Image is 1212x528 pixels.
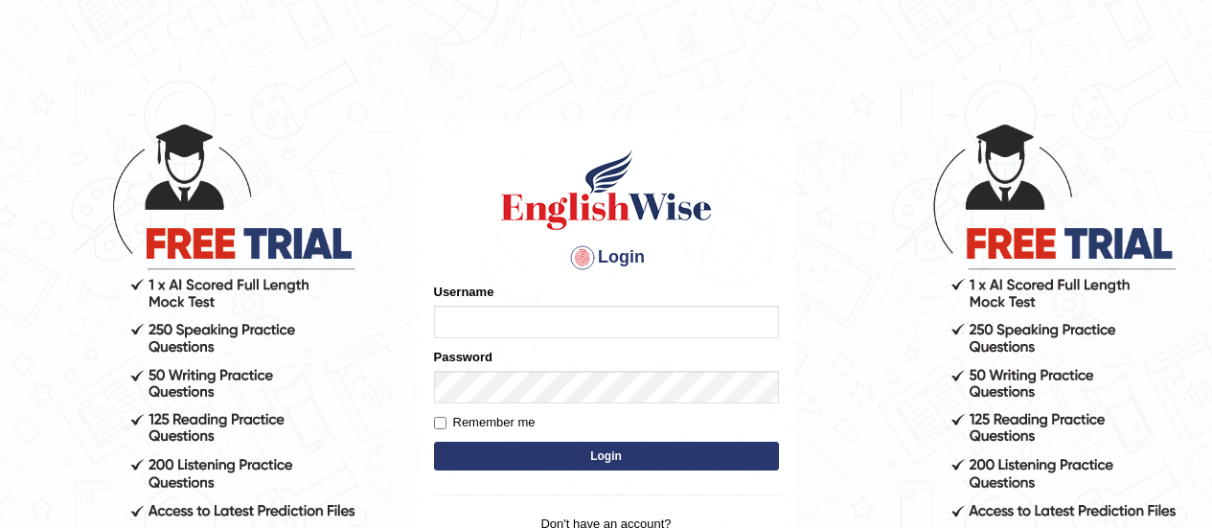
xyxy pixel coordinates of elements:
[434,417,446,429] input: Remember me
[434,348,492,366] label: Password
[434,242,779,273] h4: Login
[434,442,779,471] button: Login
[434,413,536,432] label: Remember me
[434,283,494,301] label: Username
[497,147,716,233] img: Logo of English Wise sign in for intelligent practice with AI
